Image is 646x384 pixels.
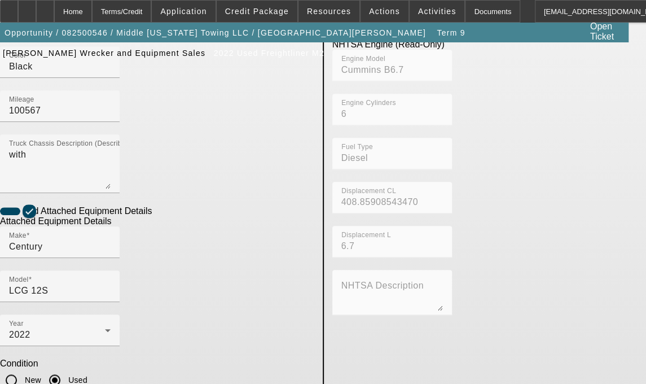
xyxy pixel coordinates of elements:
mat-label: Engine Cylinders [341,99,396,106]
span: Application [160,7,206,16]
button: Term 9 [433,23,469,43]
mat-label: Engine Model [341,55,385,62]
mat-label: Model [9,276,29,283]
button: Resources [298,1,359,22]
mat-label: Mileage [9,95,34,103]
button: Application [152,1,215,22]
a: Open Ticket [586,17,627,46]
span: 2022 [9,330,30,339]
span: Term 9 [437,28,465,37]
span: Resources [307,7,351,16]
span: Opportunity / 082500546 / Middle [US_STATE] Towing LLC / [GEOGRAPHIC_DATA][PERSON_NAME] [5,28,426,37]
span: Credit Package [225,7,289,16]
button: Activities [410,1,465,22]
mat-label: Displacement L [341,231,391,238]
span: Actions [369,7,400,16]
span: 2022 Used Freightliner M2 [214,49,324,58]
mat-label: Fuel Type [341,143,373,150]
span: [PERSON_NAME] Wrecker and Equipment Sales [3,49,205,58]
button: Credit Package [217,1,297,22]
mat-label: NHTSA Description [341,281,424,290]
mat-label: Displacement CL [341,187,396,194]
mat-label: Year [9,320,24,327]
mat-label: Truck Chassis Description (Describe the truck chassis only) [9,139,200,147]
mat-label: Make [9,232,27,239]
label: Add Attached Equipment Details [20,206,152,216]
button: 2022 Used Freightliner M2 [211,43,327,63]
span: Activities [418,7,456,16]
button: Actions [361,1,408,22]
